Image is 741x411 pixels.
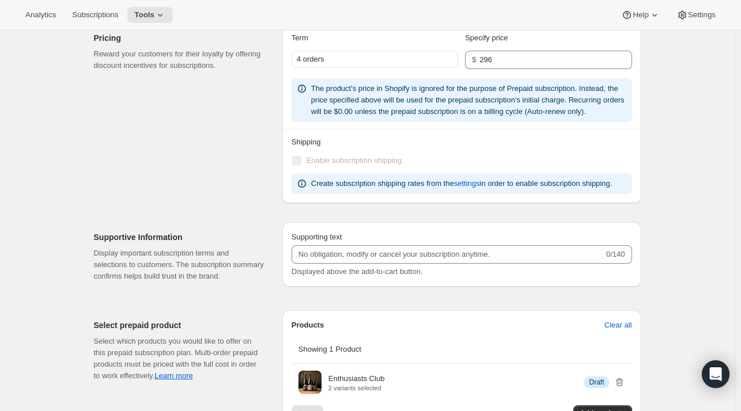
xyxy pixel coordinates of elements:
h2: Pricing [94,32,264,44]
h2: Supportive Information [94,231,264,243]
span: settings [454,178,480,189]
button: Help [614,7,667,23]
p: Shipping [292,136,632,148]
p: Reward your customers for their loyalty by offering discount incentives for subscriptions. [94,48,264,71]
p: Enthusiasts Club [328,373,385,385]
span: Draft [589,378,604,387]
span: Displayed above the add-to-cart button. [292,267,423,276]
span: Help [633,10,648,20]
div: Specify price [465,32,632,44]
div: Open Intercom Messenger [702,360,729,388]
span: Showing 1 Product [298,345,361,353]
span: Clear all [604,319,632,331]
div: Select which products you would like to offer on this prepaid subscription plan. Multi-order prep... [94,336,264,382]
div: Term [292,32,458,44]
span: $ [472,55,476,64]
input: 0 [479,51,614,69]
input: No obligation, modify or cancel your subscription anytime. [292,245,604,264]
p: Products [292,319,324,331]
h2: Select prepaid product [94,319,264,331]
button: Settings [670,7,723,23]
span: Tools [134,10,154,20]
p: 2 variants selected [328,385,385,391]
span: Settings [688,10,716,20]
p: Display important subscription terms and selections to customers. The subscription summary confir... [94,248,264,282]
span: Supporting text [292,233,342,241]
button: Analytics [18,7,63,23]
span: Subscriptions [72,10,118,20]
div: 4 orders [292,51,458,68]
button: Clear all [598,316,639,334]
button: Tools [127,7,173,23]
a: Learn more [154,371,192,380]
button: settings [447,174,487,193]
span: Analytics [25,10,56,20]
span: The product's price in Shopify is ignored for the purpose of Prepaid subscription. Instead, the p... [311,84,625,116]
button: Subscriptions [65,7,125,23]
img: Enthusiasts Club [298,371,322,394]
span: Enable subscription shipping [307,156,402,165]
span: Create subscription shipping rates from the in order to enable subscription shipping. [311,179,612,188]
